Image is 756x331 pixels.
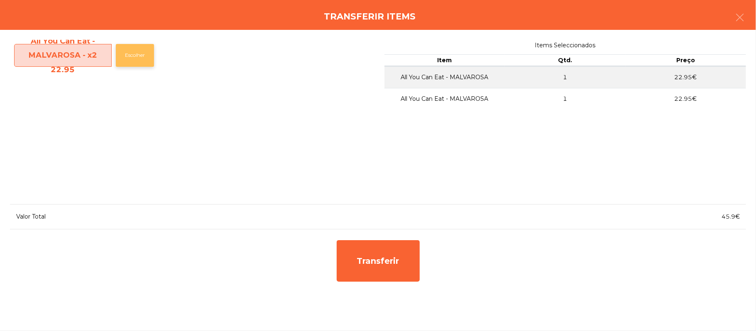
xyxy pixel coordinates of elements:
div: 22.95 [15,63,111,77]
td: 22.95€ [626,66,746,88]
span: Valor Total [16,213,46,220]
th: Preço [626,54,746,67]
span: 45.9€ [722,213,740,220]
div: Transferir [337,240,420,282]
button: Escolher [116,44,154,67]
span: All You Can Eat - MALVAROSA - x2 [15,34,111,77]
td: 1 [505,66,626,88]
td: All You Can Eat - MALVAROSA [384,66,505,88]
th: Qtd. [505,54,626,67]
td: All You Can Eat - MALVAROSA [384,88,505,110]
span: Items Seleccionados [384,40,746,51]
th: Item [384,54,505,67]
td: 22.95€ [626,88,746,110]
td: 1 [505,88,626,110]
h4: Transferir items [324,10,416,23]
